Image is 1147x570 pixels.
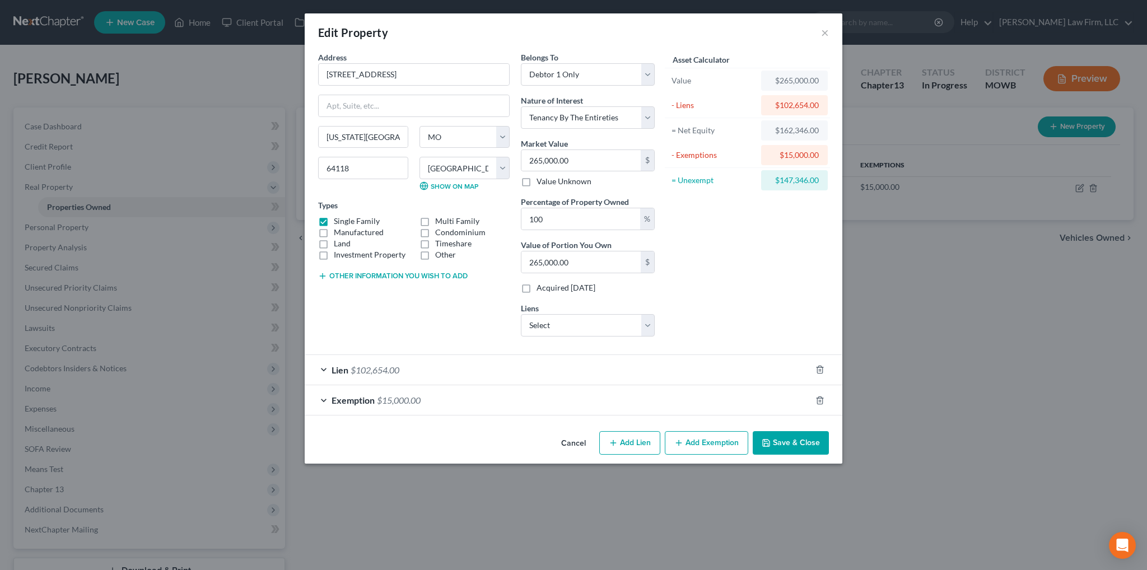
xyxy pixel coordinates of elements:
[770,175,819,186] div: $147,346.00
[1109,532,1136,559] div: Open Intercom Messenger
[753,431,829,455] button: Save & Close
[435,216,479,227] label: Multi Family
[334,249,405,260] label: Investment Property
[351,365,399,375] span: $102,654.00
[672,175,756,186] div: = Unexempt
[521,53,558,62] span: Belongs To
[334,227,384,238] label: Manufactured
[521,208,640,230] input: 0.00
[521,251,641,273] input: 0.00
[770,125,819,136] div: $162,346.00
[319,95,509,116] input: Apt, Suite, etc...
[435,249,456,260] label: Other
[521,196,629,208] label: Percentage of Property Owned
[521,95,583,106] label: Nature of Interest
[318,53,347,62] span: Address
[318,199,338,211] label: Types
[672,75,756,86] div: Value
[821,26,829,39] button: ×
[318,157,408,179] input: Enter zip...
[521,138,568,149] label: Market Value
[672,100,756,111] div: - Liens
[640,208,654,230] div: %
[641,150,654,171] div: $
[521,302,539,314] label: Liens
[537,176,591,187] label: Value Unknown
[435,227,486,238] label: Condominium
[770,75,819,86] div: $265,000.00
[537,282,595,293] label: Acquired [DATE]
[419,181,478,190] a: Show on Map
[672,149,756,161] div: - Exemptions
[641,251,654,273] div: $
[377,395,421,405] span: $15,000.00
[334,216,380,227] label: Single Family
[332,395,375,405] span: Exemption
[672,125,756,136] div: = Net Equity
[770,100,819,111] div: $102,654.00
[435,238,472,249] label: Timeshare
[521,239,612,251] label: Value of Portion You Own
[665,431,748,455] button: Add Exemption
[319,127,408,148] input: Enter city...
[318,25,388,40] div: Edit Property
[599,431,660,455] button: Add Lien
[319,64,509,85] input: Enter address...
[521,150,641,171] input: 0.00
[770,149,819,161] div: $15,000.00
[673,54,730,66] label: Asset Calculator
[332,365,348,375] span: Lien
[318,272,468,281] button: Other information you wish to add
[552,432,595,455] button: Cancel
[334,238,351,249] label: Land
